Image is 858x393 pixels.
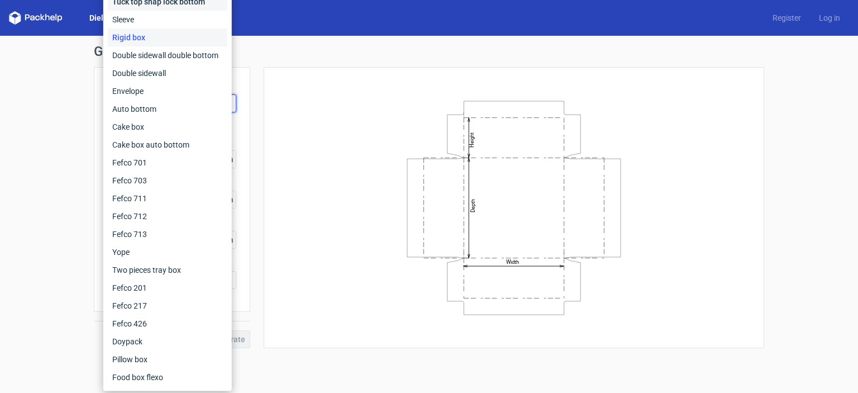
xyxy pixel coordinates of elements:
[470,198,476,212] text: Depth
[108,11,227,29] div: Sleeve
[108,279,227,297] div: Fefco 201
[108,172,227,190] div: Fefco 703
[108,46,227,64] div: Double sidewall double bottom
[108,190,227,207] div: Fefco 711
[108,82,227,100] div: Envelope
[108,29,227,46] div: Rigid box
[108,243,227,261] div: Yope
[108,64,227,82] div: Double sidewall
[506,259,519,265] text: Width
[469,132,475,147] text: Height
[764,12,810,23] a: Register
[108,351,227,368] div: Pillow box
[810,12,849,23] a: Log in
[94,45,764,58] h1: Generate new dieline
[108,297,227,315] div: Fefco 217
[108,136,227,154] div: Cake box auto bottom
[108,154,227,172] div: Fefco 701
[108,225,227,243] div: Fefco 713
[108,118,227,136] div: Cake box
[108,100,227,118] div: Auto bottom
[80,12,127,23] a: Dielines
[108,333,227,351] div: Doypack
[108,207,227,225] div: Fefco 712
[108,315,227,333] div: Fefco 426
[108,261,227,279] div: Two pieces tray box
[108,368,227,386] div: Food box flexo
